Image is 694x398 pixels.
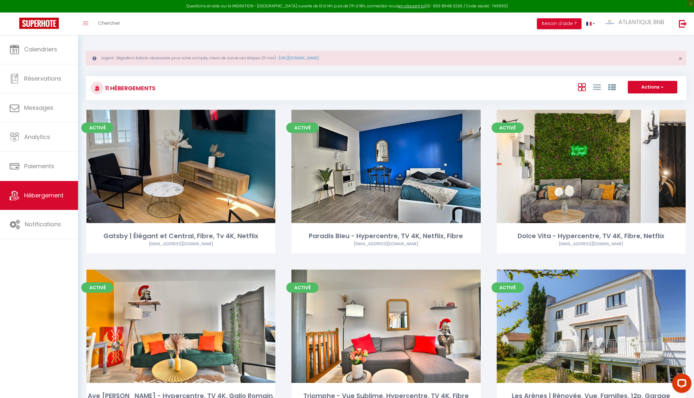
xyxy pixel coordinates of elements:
button: Actions [628,81,677,94]
div: Airbnb [86,241,275,247]
a: Editer [162,160,200,173]
img: logout [679,20,687,28]
span: Calendriers [24,45,57,53]
a: Editer [572,320,610,333]
a: Vue en Box [578,82,586,92]
a: en cliquant ici [398,3,425,9]
span: Activé [286,123,318,133]
button: Close [679,56,682,62]
div: Airbnb [497,241,686,247]
span: × [679,55,682,63]
div: Gatsby | Élégant et Central, Fibre, Tv 4K, Netflix [86,231,275,241]
a: ... ATLANTIQUE BNB [600,13,672,35]
img: ... [605,20,614,25]
img: Super Booking [19,18,59,29]
span: Messages [24,104,53,112]
div: Dolce Vita - Hypercentre, TV 4K, Fibre, Netflix [497,231,686,241]
span: Notifications [25,220,61,228]
span: Paiements [24,162,54,170]
span: Activé [81,282,113,293]
a: Editer [367,320,405,333]
a: Vue en Liste [593,82,601,92]
div: Urgent : Migration Airbnb nécessaire pour votre compte, merci de suivre ces étapes (5 min) - [86,51,686,65]
span: Activé [286,282,318,293]
a: Chercher [93,13,125,35]
a: [URL][DOMAIN_NAME] [279,55,319,61]
a: Vue par Groupe [608,82,616,92]
span: Analytics [24,133,50,141]
span: Hébergement [24,191,64,199]
a: Editer [572,160,610,173]
a: Editer [367,160,405,173]
span: ATLANTIQUE BNB [618,18,664,26]
span: Activé [81,123,113,133]
div: Airbnb [291,241,480,247]
span: Chercher [98,20,120,26]
h3: 11 Hébergements [103,81,156,95]
a: Editer [162,320,200,333]
span: Activé [492,282,524,293]
div: Paradis Bleu - Hypercentre, TV 4K, Netflix, Fibre [291,231,480,241]
iframe: LiveChat chat widget [667,371,694,398]
span: Réservations [24,74,61,82]
span: Activé [492,123,524,133]
button: Besoin d'aide ? [537,18,582,29]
